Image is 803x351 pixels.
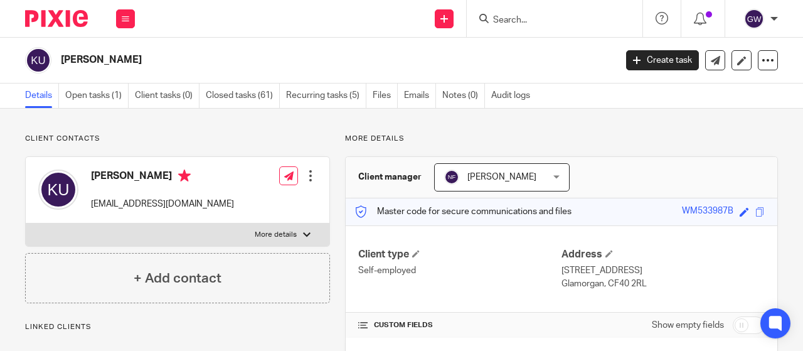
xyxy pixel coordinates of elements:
p: More details [255,230,297,240]
h4: Client type [358,248,561,261]
a: Recurring tasks (5) [286,84,366,108]
div: WM533987B [682,205,733,219]
label: Show empty fields [652,319,724,332]
p: Client contacts [25,134,330,144]
a: Notes (0) [442,84,485,108]
input: Search [492,15,605,26]
h4: CUSTOM FIELDS [358,320,561,330]
img: svg%3E [38,170,78,210]
a: Audit logs [491,84,536,108]
h3: Client manager [358,171,422,183]
p: More details [345,134,778,144]
i: Primary [178,170,191,182]
h2: [PERSON_NAME] [61,53,498,67]
a: Details [25,84,59,108]
p: [EMAIL_ADDRESS][DOMAIN_NAME] [91,198,234,210]
a: Emails [404,84,436,108]
span: [PERSON_NAME] [467,173,536,181]
img: svg%3E [744,9,764,29]
h4: + Add contact [134,269,221,288]
img: Pixie [25,10,88,27]
a: Files [373,84,398,108]
p: Glamorgan, CF40 2RL [561,278,765,290]
p: Self-employed [358,264,561,277]
a: Client tasks (0) [135,84,199,108]
a: Open tasks (1) [65,84,129,108]
h4: [PERSON_NAME] [91,170,234,185]
a: Create task [626,50,699,70]
img: svg%3E [444,170,459,185]
img: svg%3E [25,47,51,73]
h4: Address [561,248,765,261]
p: Linked clients [25,322,330,332]
p: [STREET_ADDRESS] [561,264,765,277]
a: Closed tasks (61) [206,84,280,108]
p: Master code for secure communications and files [355,205,572,218]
